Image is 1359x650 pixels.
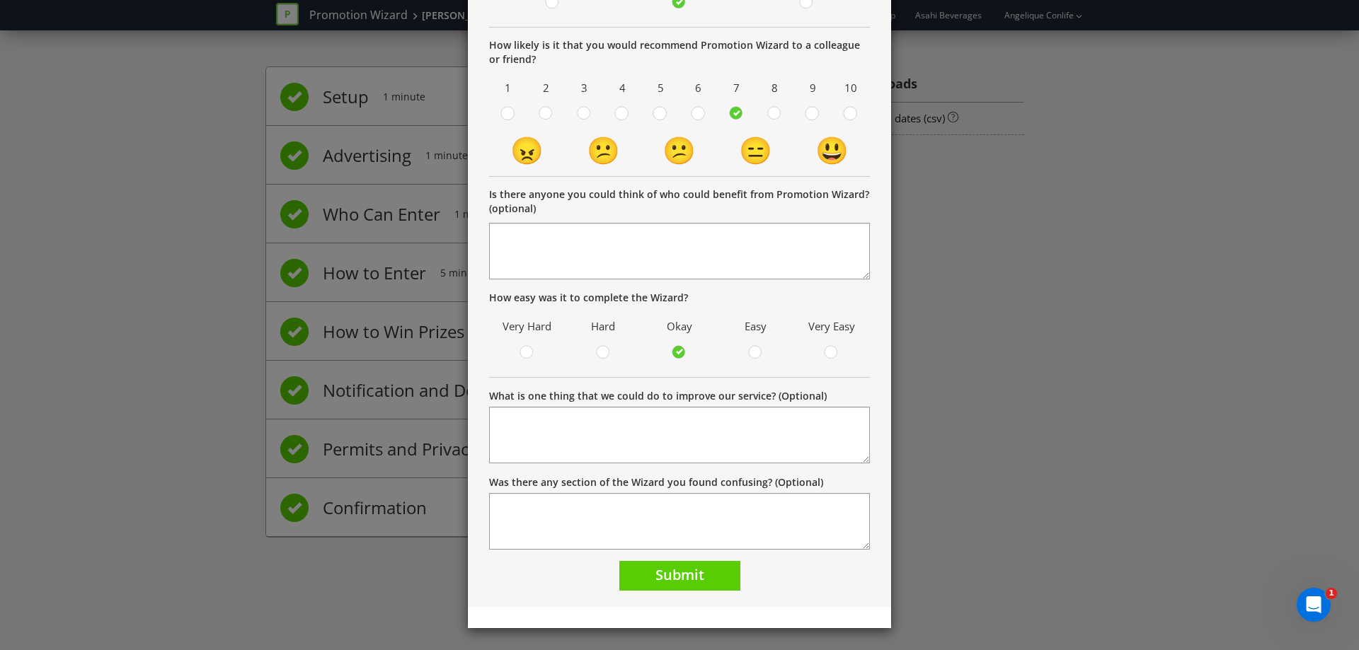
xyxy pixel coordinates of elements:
td: 😑 [718,131,794,169]
iframe: Intercom live chat [1297,588,1331,622]
span: 7 [721,77,752,99]
p: How likely is it that you would recommend Promotion Wizard to a colleague or friend? [489,38,870,66]
span: 6 [683,77,714,99]
button: Submit [619,561,740,591]
span: Okay [648,315,711,337]
span: 1 [1326,588,1337,599]
span: 9 [797,77,828,99]
span: 5 [645,77,676,99]
span: Submit [655,565,704,584]
span: 3 [569,77,600,99]
label: Was there any section of the Wizard you found confusing? (Optional) [489,475,823,489]
span: 10 [835,77,866,99]
td: 😠 [489,131,566,169]
span: 1 [493,77,524,99]
label: What is one thing that we could do to improve our service? (Optional) [489,389,827,403]
span: 8 [759,77,791,99]
span: Easy [725,315,787,337]
p: Is there anyone you could think of who could benefit from Promotion Wizard? (optional) [489,187,870,216]
span: Very Easy [801,315,863,337]
td: 😕 [566,131,642,169]
span: Hard [573,315,635,337]
span: 4 [607,77,638,99]
td: 😃 [793,131,870,169]
span: 2 [531,77,562,99]
td: 😕 [641,131,718,169]
p: How easy was it to complete the Wizard? [489,291,870,305]
span: Very Hard [496,315,558,337]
